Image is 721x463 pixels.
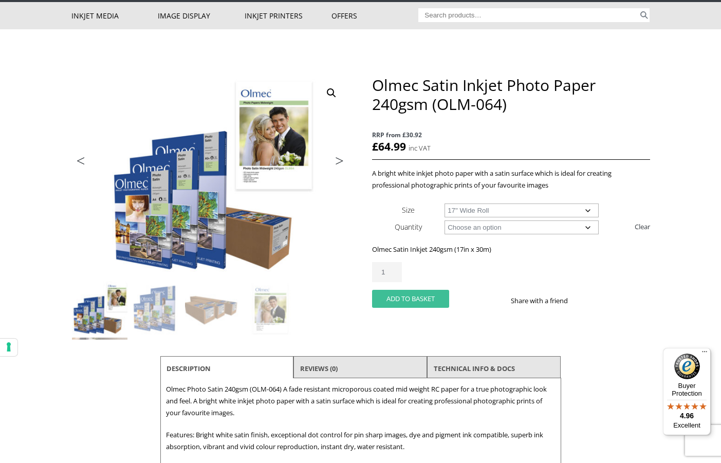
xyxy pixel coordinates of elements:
button: Add to basket [372,290,449,308]
a: Description [167,359,211,378]
img: Olmec Satin Inkjet Photo Paper 240gsm (OLM-064) [72,281,127,337]
label: Size [402,205,415,215]
img: Olmec Satin Inkjet Photo Paper 240gsm (OLM-064) - Image 4 [242,281,297,337]
input: Search products… [418,8,638,22]
img: Trusted Shops Trustmark [674,354,700,379]
img: email sharing button [605,297,613,305]
span: 4.96 [680,412,694,420]
p: Olmec Satin Inkjet 240gsm (17in x 30m) [372,244,650,255]
p: A bright white inkjet photo paper with a satin surface which is ideal for creating professional p... [372,168,650,191]
img: facebook sharing button [580,297,588,305]
span: £ [372,139,378,154]
a: Inkjet Media [71,2,158,29]
p: Buyer Protection [663,382,711,397]
a: TECHNICAL INFO & DOCS [434,359,515,378]
button: Search [638,8,650,22]
a: Reviews (0) [300,359,338,378]
p: Excellent [663,421,711,430]
bdi: 64.99 [372,139,406,154]
a: Clear options [635,218,650,235]
button: Menu [698,348,711,360]
h1: Olmec Satin Inkjet Photo Paper 240gsm (OLM-064) [372,76,650,114]
img: Olmec Satin Inkjet Photo Paper 240gsm (OLM-064) - Image 2 [128,281,184,337]
img: Olmec Satin Inkjet Photo Paper 240gsm (OLM-064) - Image 3 [185,281,241,337]
a: View full-screen image gallery [322,84,341,102]
a: Image Display [158,2,245,29]
button: Trusted Shops TrustmarkBuyer Protection4.96Excellent [663,348,711,435]
img: twitter sharing button [593,297,601,305]
p: Olmec Photo Satin 240gsm (OLM-064) A fade resistant microporous coated mid weight RC paper for a ... [166,383,556,419]
a: Inkjet Printers [245,2,331,29]
p: Share with a friend [511,295,580,307]
span: RRP from £30.92 [372,129,650,141]
input: Product quantity [372,262,402,282]
label: Quantity [395,222,422,232]
img: Olmec Satin Inkjet Photo Paper 240gsm (OLM-064) - Image 5 [72,338,127,393]
a: Offers [331,2,418,29]
p: Features: Bright white satin finish, exceptional dot control for pin sharp images, dye and pigmen... [166,429,556,453]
